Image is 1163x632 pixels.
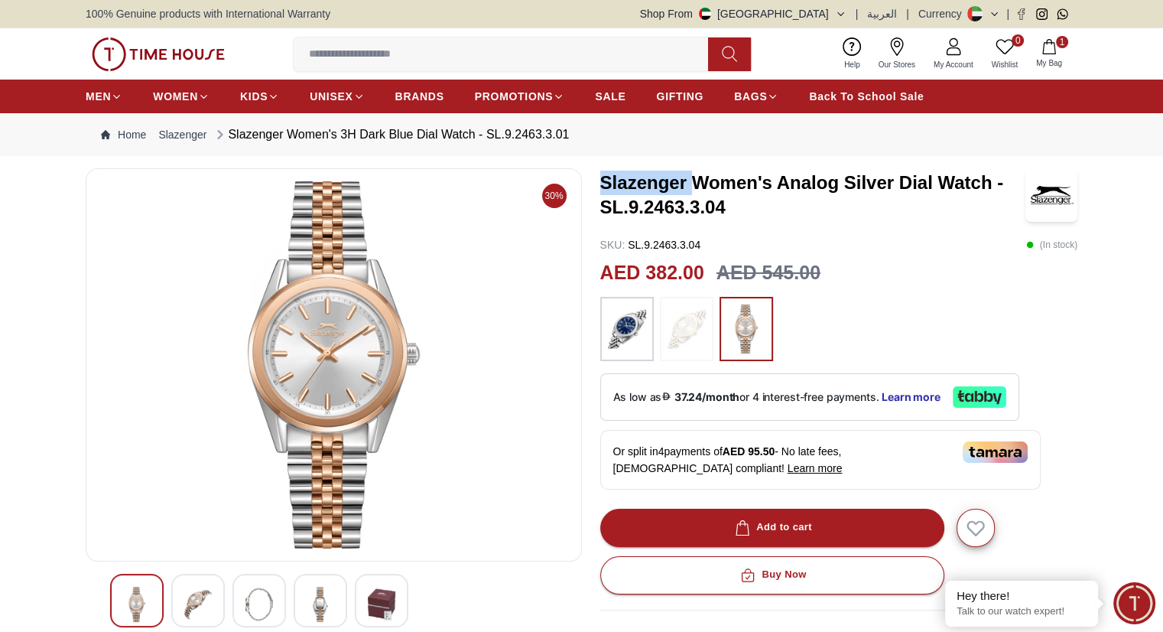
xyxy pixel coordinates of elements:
[640,6,846,21] button: Shop From[GEOGRAPHIC_DATA]
[809,89,924,104] span: Back To School Sale
[1056,36,1068,48] span: 1
[838,59,866,70] span: Help
[927,59,979,70] span: My Account
[542,184,567,208] span: 30%
[595,83,625,110] a: SALE
[957,588,1087,604] div: Hey there!
[92,37,225,71] img: ...
[835,34,869,73] a: Help
[86,6,330,21] span: 100% Genuine products with International Warranty
[856,6,859,21] span: |
[184,587,212,622] img: Slazenger Women's 3H Dark Blue Dial Watch - SL.9.2463.3.01
[723,445,775,458] span: AED 95.50
[158,127,206,142] a: Slazenger
[86,83,122,110] a: MEN
[595,89,625,104] span: SALE
[310,89,352,104] span: UNISEX
[395,89,444,104] span: BRANDS
[1036,8,1048,20] a: Instagram
[475,89,554,104] span: PROMOTIONS
[809,83,924,110] a: Back To School Sale
[656,89,703,104] span: GIFTING
[1030,57,1068,69] span: My Bag
[153,89,198,104] span: WOMEN
[101,127,146,142] a: Home
[368,587,395,622] img: Slazenger Women's 3H Dark Blue Dial Watch - SL.9.2463.3.01
[963,441,1028,463] img: Tamara
[213,125,569,144] div: Slazenger Women's 3H Dark Blue Dial Watch - SL.9.2463.3.01
[123,587,151,622] img: Slazenger Women's 3H Dark Blue Dial Watch - SL.9.2463.3.01
[475,83,565,110] a: PROMOTIONS
[1057,8,1068,20] a: Whatsapp
[1025,168,1077,222] img: Slazenger Women's Analog Silver Dial Watch - SL.9.2463.3.04
[734,83,778,110] a: BAGS
[918,6,968,21] div: Currency
[788,462,843,474] span: Learn more
[656,83,703,110] a: GIFTING
[240,89,268,104] span: KIDS
[867,6,897,21] button: العربية
[600,556,944,595] button: Buy Now
[957,605,1087,618] p: Talk to our watch expert!
[983,34,1027,73] a: 0Wishlist
[732,519,812,536] div: Add to cart
[1026,237,1077,252] p: ( In stock )
[600,171,1025,220] h3: Slazenger Women's Analog Silver Dial Watch - SL.9.2463.3.04
[86,89,111,104] span: MEN
[153,83,210,110] a: WOMEN
[600,259,704,288] h2: AED 382.00
[716,259,820,288] h3: AED 545.00
[872,59,921,70] span: Our Stores
[245,587,273,622] img: Slazenger Women's 3H Dark Blue Dial Watch - SL.9.2463.3.01
[600,430,1041,490] div: Or split in 4 payments of - No late fees, [DEMOGRAPHIC_DATA] compliant!
[1113,582,1155,624] div: Chat Widget
[307,587,334,622] img: Slazenger Women's 3H Dark Blue Dial Watch - SL.9.2463.3.01
[600,509,944,547] button: Add to cart
[310,83,364,110] a: UNISEX
[1015,8,1027,20] a: Facebook
[906,6,909,21] span: |
[699,8,711,20] img: United Arab Emirates
[1006,6,1009,21] span: |
[600,237,701,252] p: SL.9.2463.3.04
[99,181,569,549] img: Slazenger Women's 3H Dark Blue Dial Watch - SL.9.2463.3.01
[240,83,279,110] a: KIDS
[395,83,444,110] a: BRANDS
[600,239,625,251] span: SKU :
[1027,36,1071,72] button: 1My Bag
[727,305,765,353] img: ...
[86,113,1077,156] nav: Breadcrumb
[608,305,646,353] img: ...
[737,566,806,584] div: Buy Now
[1012,34,1024,47] span: 0
[869,34,924,73] a: Our Stores
[668,305,706,353] img: ...
[734,89,767,104] span: BAGS
[986,59,1024,70] span: Wishlist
